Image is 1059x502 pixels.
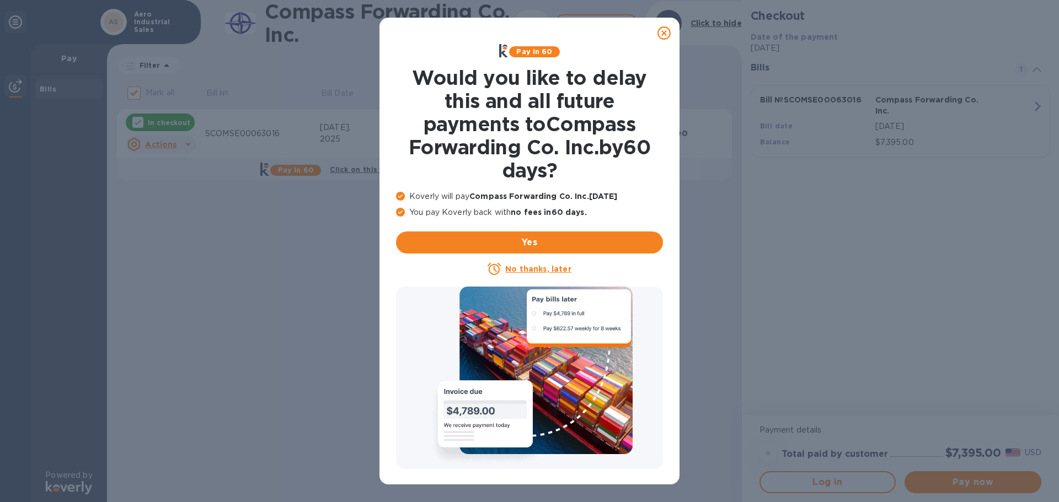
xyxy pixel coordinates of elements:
[469,192,617,201] b: Compass Forwarding Co. Inc. [DATE]
[396,66,663,182] h1: Would you like to delay this and all future payments to Compass Forwarding Co. Inc. by 60 days ?
[396,207,663,218] p: You pay Koverly back with
[516,47,552,56] b: Pay in 60
[511,208,586,217] b: no fees in 60 days .
[505,265,571,273] u: No thanks, later
[405,236,654,249] span: Yes
[396,231,663,253] button: Yes
[396,191,663,202] p: Koverly will pay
